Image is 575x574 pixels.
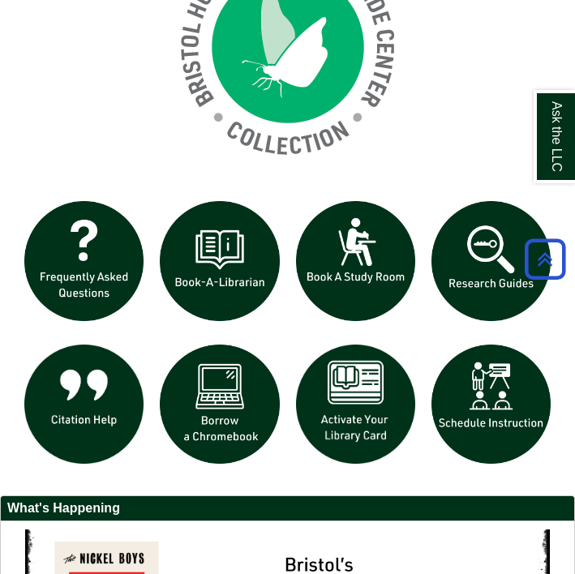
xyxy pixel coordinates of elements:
img: citation help icon links to citation help guide page [16,336,152,472]
div: slideshow [16,193,559,479]
img: Book a Librarian icon links to book a librarian web page [152,193,287,328]
img: Borrow a chromebook icon links to the borrow a chromebook web page [152,336,287,472]
h2: What's Happening [1,496,574,521]
img: frequently asked questions [16,193,152,328]
img: book a study room icon links to book a study room web page [288,193,423,328]
img: Research Guides icon links to research guides web page [423,193,559,328]
img: For faculty. Schedule Library Instruction icon links to form. [423,336,559,472]
img: activate Library Card icon links to form to activate student ID into library card [288,336,423,472]
a: Back to Top [519,248,571,270]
